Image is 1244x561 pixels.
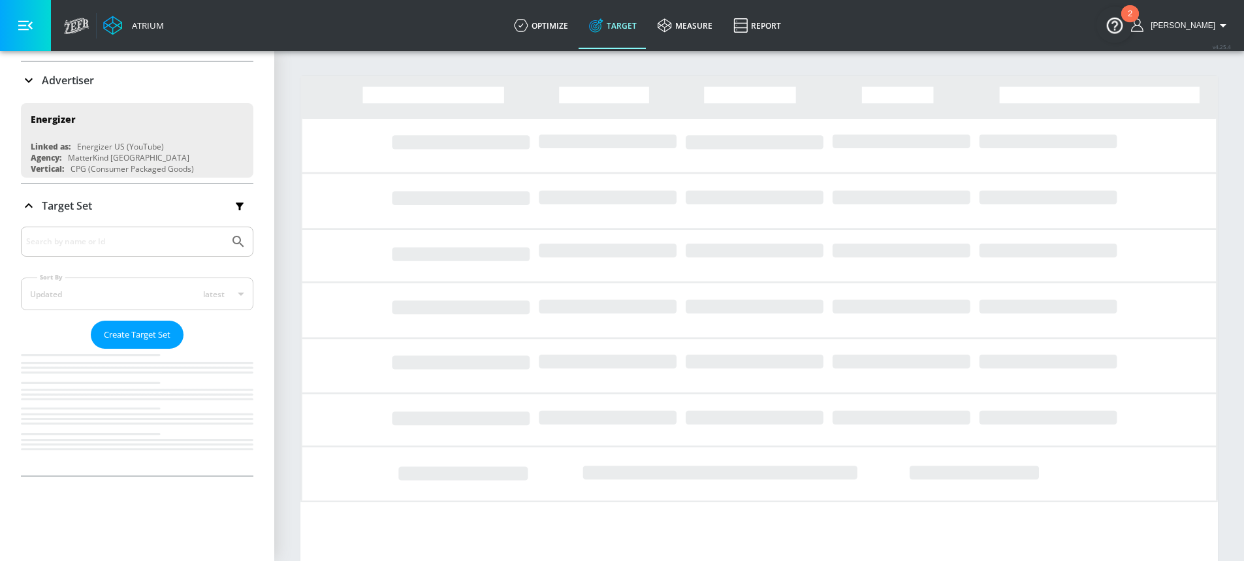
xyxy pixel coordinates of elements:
[77,141,164,152] div: Energizer US (YouTube)
[42,199,92,213] p: Target Set
[21,103,253,178] div: EnergizerLinked as:Energizer US (YouTube)Agency:MatterKind [GEOGRAPHIC_DATA]Vertical:CPG (Consume...
[104,327,170,342] span: Create Target Set
[127,20,164,31] div: Atrium
[68,152,189,163] div: MatterKind [GEOGRAPHIC_DATA]
[503,2,579,49] a: optimize
[1145,21,1215,30] span: login as: harvir.chahal@zefr.com
[579,2,647,49] a: Target
[31,113,76,125] div: Energizer
[31,141,71,152] div: Linked as:
[723,2,791,49] a: Report
[30,289,62,300] div: Updated
[42,73,94,88] p: Advertiser
[31,163,64,174] div: Vertical:
[1131,18,1231,33] button: [PERSON_NAME]
[71,163,194,174] div: CPG (Consumer Packaged Goods)
[31,152,61,163] div: Agency:
[21,62,253,99] div: Advertiser
[91,321,183,349] button: Create Target Set
[103,16,164,35] a: Atrium
[203,289,225,300] span: latest
[21,349,253,475] nav: list of Target Set
[1096,7,1133,43] button: Open Resource Center, 2 new notifications
[1128,14,1132,31] div: 2
[647,2,723,49] a: measure
[21,184,253,227] div: Target Set
[1213,43,1231,50] span: v 4.25.4
[37,273,65,281] label: Sort By
[21,227,253,475] div: Target Set
[26,233,224,250] input: Search by name or Id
